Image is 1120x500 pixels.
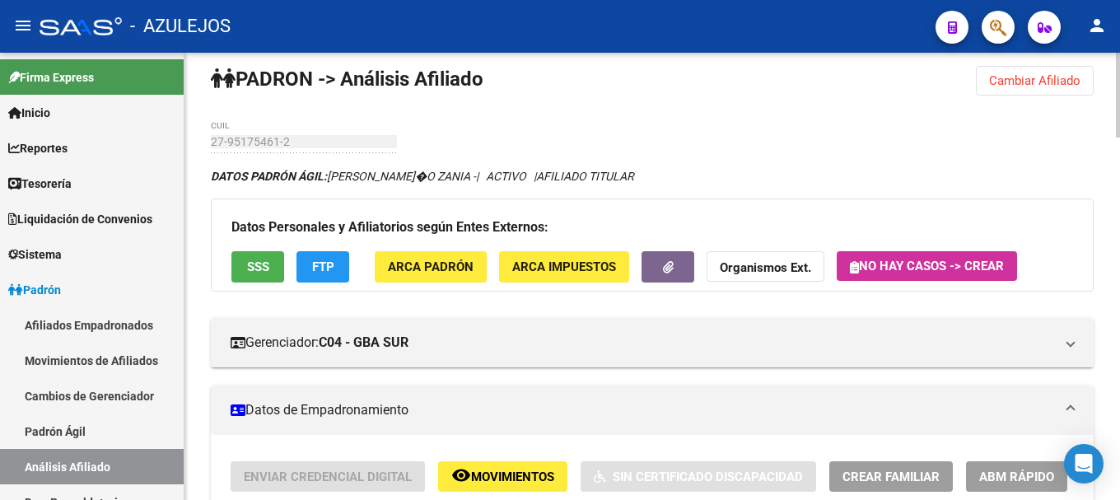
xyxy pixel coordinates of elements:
strong: PADRON -> Análisis Afiliado [211,68,483,91]
span: SSS [247,260,269,275]
button: Cambiar Afiliado [976,66,1094,96]
span: Liquidación de Convenios [8,210,152,228]
span: Enviar Credencial Digital [244,470,412,484]
span: Tesorería [8,175,72,193]
button: Organismos Ext. [707,251,824,282]
span: Firma Express [8,68,94,86]
mat-expansion-panel-header: Datos de Empadronamiento [211,386,1094,435]
button: Sin Certificado Discapacidad [581,461,816,492]
span: Sin Certificado Discapacidad [613,470,803,484]
span: AFILIADO TITULAR [536,170,634,183]
mat-panel-title: Gerenciador: [231,334,1054,352]
strong: C04 - GBA SUR [319,334,408,352]
button: No hay casos -> Crear [837,251,1017,281]
span: ARCA Impuestos [512,260,616,275]
h3: Datos Personales y Afiliatorios según Entes Externos: [231,216,1073,239]
mat-icon: person [1087,16,1107,35]
button: ABM Rápido [966,461,1067,492]
button: ARCA Padrón [375,251,487,282]
span: ARCA Padrón [388,260,474,275]
mat-icon: menu [13,16,33,35]
button: SSS [231,251,284,282]
span: FTP [312,260,334,275]
strong: Organismos Ext. [720,261,811,276]
span: - AZULEJOS [130,8,231,44]
mat-panel-title: Datos de Empadronamiento [231,401,1054,419]
mat-icon: remove_red_eye [451,465,471,485]
span: No hay casos -> Crear [850,259,1004,273]
div: Open Intercom Messenger [1064,444,1104,484]
strong: DATOS PADRÓN ÁGIL: [211,170,327,183]
span: Reportes [8,139,68,157]
span: Cambiar Afiliado [989,73,1080,88]
span: Movimientos [471,470,554,484]
i: | ACTIVO | [211,170,634,183]
button: Enviar Credencial Digital [231,461,425,492]
span: [PERSON_NAME]�O ZANIA - [211,170,476,183]
span: Crear Familiar [842,470,940,484]
button: FTP [296,251,349,282]
span: Inicio [8,104,50,122]
button: ARCA Impuestos [499,251,629,282]
button: Crear Familiar [829,461,953,492]
span: Sistema [8,245,62,264]
button: Movimientos [438,461,567,492]
span: ABM Rápido [979,470,1054,484]
span: Padrón [8,281,61,299]
mat-expansion-panel-header: Gerenciador:C04 - GBA SUR [211,318,1094,367]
